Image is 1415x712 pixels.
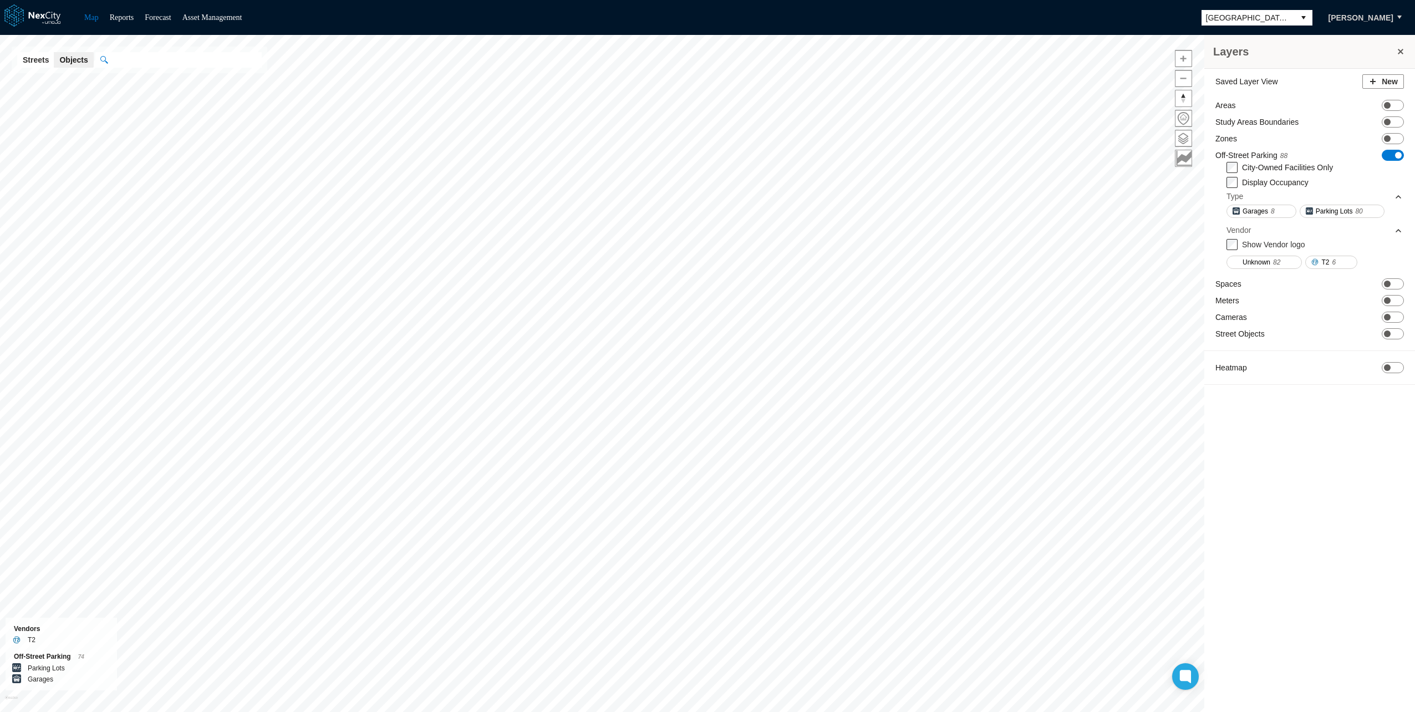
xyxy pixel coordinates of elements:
a: Asset Management [182,13,242,22]
span: Zoom in [1175,50,1192,67]
label: Spaces [1215,278,1241,289]
span: Parking Lots [1316,206,1353,217]
label: Garages [28,674,53,685]
span: Streets [23,54,49,65]
button: Zoom out [1175,70,1192,87]
span: 82 [1273,257,1280,268]
label: Parking Lots [28,663,65,674]
button: Key metrics [1175,150,1192,167]
span: New [1382,76,1398,87]
h3: Layers [1213,44,1395,59]
button: Unknown82 [1226,256,1302,269]
span: [PERSON_NAME] [1329,12,1393,23]
button: Garages8 [1226,205,1296,218]
button: Layers management [1175,130,1192,147]
span: Garages [1243,206,1268,217]
label: Saved Layer View [1215,76,1278,87]
a: Mapbox homepage [5,696,18,709]
label: Heatmap [1215,362,1247,373]
label: Cameras [1215,312,1247,323]
span: [GEOGRAPHIC_DATA][PERSON_NAME] [1206,12,1290,23]
span: Unknown [1243,257,1270,268]
button: T26 [1305,256,1357,269]
span: Reset bearing to north [1175,90,1192,106]
label: Meters [1215,295,1239,306]
button: New [1362,74,1404,89]
div: Vendors [14,623,109,634]
button: Parking Lots80 [1300,205,1385,218]
button: Streets [17,52,54,68]
a: Map [84,13,99,22]
div: Off-Street Parking [14,651,109,663]
label: Show Vendor logo [1242,240,1305,249]
span: T2 [1321,257,1329,268]
span: Zoom out [1175,70,1192,87]
label: T2 [28,634,35,645]
span: 80 [1355,206,1362,217]
div: Type [1226,191,1243,202]
button: select [1295,10,1312,26]
div: Type [1226,188,1403,205]
span: 74 [78,654,84,660]
span: 88 [1280,152,1287,160]
button: Home [1175,110,1192,127]
a: Forecast [145,13,171,22]
span: Objects [59,54,88,65]
label: Areas [1215,100,1236,111]
div: Vendor [1226,222,1403,238]
div: Vendor [1226,225,1251,236]
label: Street Objects [1215,328,1265,339]
label: Zones [1215,133,1237,144]
button: Zoom in [1175,50,1192,67]
button: Objects [54,52,93,68]
button: [PERSON_NAME] [1317,8,1405,27]
span: 8 [1271,206,1275,217]
span: 6 [1332,257,1336,268]
button: Reset bearing to north [1175,90,1192,107]
label: Display Occupancy [1242,178,1309,187]
label: Off-Street Parking [1215,150,1287,161]
label: Study Areas Boundaries [1215,116,1299,128]
label: City-Owned Facilities Only [1242,163,1333,172]
a: Reports [110,13,134,22]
